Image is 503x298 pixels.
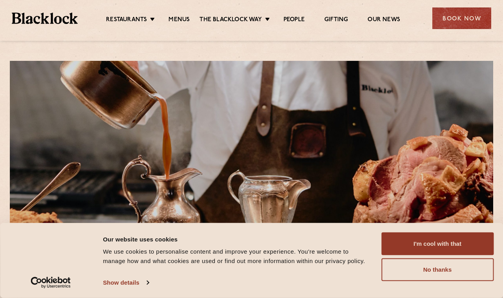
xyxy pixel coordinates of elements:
a: Our News [368,16,400,25]
div: Book Now [432,7,491,29]
a: Usercentrics Cookiebot - opens in a new window [16,277,85,289]
img: BL_Textured_Logo-footer-cropped.svg [12,13,78,24]
a: Gifting [324,16,348,25]
a: Restaurants [106,16,147,25]
a: Menus [168,16,190,25]
a: Show details [103,277,148,289]
button: I'm cool with that [381,232,494,255]
button: No thanks [381,258,494,281]
div: We use cookies to personalise content and improve your experience. You're welcome to manage how a... [103,247,372,266]
div: Our website uses cookies [103,234,372,244]
a: People [284,16,305,25]
a: The Blacklock Way [199,16,262,25]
